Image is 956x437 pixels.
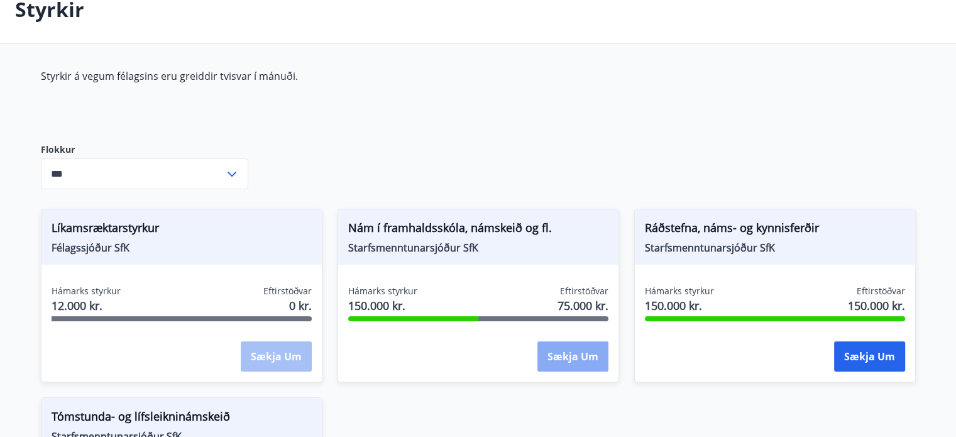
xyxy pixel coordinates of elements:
[348,297,417,314] span: 150.000 kr.
[52,297,121,314] span: 12.000 kr.
[645,285,714,297] span: Hámarks styrkur
[645,219,905,241] span: Ráðstefna, náms- og kynnisferðir
[558,297,608,314] span: 75.000 kr.
[52,241,312,255] span: Félagssjóður SfK
[857,285,905,297] span: Eftirstöðvar
[41,69,634,83] p: Styrkir á vegum félagsins eru greiddir tvisvar í mánuði.
[645,297,714,314] span: 150.000 kr.
[560,285,608,297] span: Eftirstöðvar
[263,285,312,297] span: Eftirstöðvar
[348,285,417,297] span: Hámarks styrkur
[41,143,248,156] label: Flokkur
[834,341,905,372] button: Sækja um
[52,408,312,429] span: Tómstunda- og lífsleikninámskeið
[848,297,905,314] span: 150.000 kr.
[348,219,608,241] span: Nám í framhaldsskóla, námskeið og fl.
[52,285,121,297] span: Hámarks styrkur
[537,341,608,372] button: Sækja um
[289,297,312,314] span: 0 kr.
[645,241,905,255] span: Starfsmenntunarsjóður SfK
[52,219,312,241] span: Líkamsræktarstyrkur
[348,241,608,255] span: Starfsmenntunarsjóður SfK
